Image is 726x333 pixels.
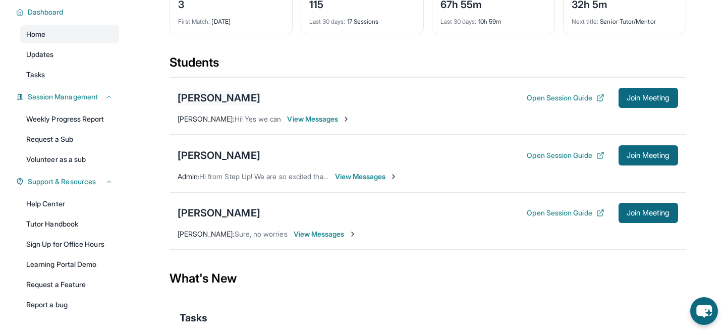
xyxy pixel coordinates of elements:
[180,311,207,325] span: Tasks
[20,25,119,43] a: Home
[178,91,260,105] div: [PERSON_NAME]
[26,49,54,60] span: Updates
[690,297,718,325] button: chat-button
[26,29,45,39] span: Home
[527,150,604,160] button: Open Session Guide
[619,88,678,108] button: Join Meeting
[20,235,119,253] a: Sign Up for Office Hours
[28,92,98,102] span: Session Management
[24,92,113,102] button: Session Management
[619,203,678,223] button: Join Meeting
[178,115,235,123] span: [PERSON_NAME] :
[627,95,670,101] span: Join Meeting
[20,195,119,213] a: Help Center
[178,12,284,26] div: [DATE]
[20,130,119,148] a: Request a Sub
[20,215,119,233] a: Tutor Handbook
[572,18,599,25] span: Next title :
[178,206,260,220] div: [PERSON_NAME]
[20,66,119,84] a: Tasks
[309,12,415,26] div: 17 Sessions
[527,208,604,218] button: Open Session Guide
[20,150,119,169] a: Volunteer as a sub
[170,256,686,301] div: What's New
[342,115,350,123] img: Chevron-Right
[178,18,210,25] span: First Match :
[287,114,350,124] span: View Messages
[627,152,670,158] span: Join Meeting
[235,230,288,238] span: Sure, no worries
[440,18,477,25] span: Last 30 days :
[235,115,282,123] span: Hi! Yes we can
[28,7,64,17] span: Dashboard
[24,7,113,17] button: Dashboard
[389,173,398,181] img: Chevron-Right
[20,255,119,273] a: Learning Portal Demo
[619,145,678,165] button: Join Meeting
[335,172,398,182] span: View Messages
[572,12,678,26] div: Senior Tutor/Mentor
[20,275,119,294] a: Request a Feature
[527,93,604,103] button: Open Session Guide
[26,70,45,80] span: Tasks
[627,210,670,216] span: Join Meeting
[178,230,235,238] span: [PERSON_NAME] :
[294,229,357,239] span: View Messages
[20,296,119,314] a: Report a bug
[309,18,346,25] span: Last 30 days :
[20,110,119,128] a: Weekly Progress Report
[24,177,113,187] button: Support & Resources
[178,148,260,162] div: [PERSON_NAME]
[349,230,357,238] img: Chevron-Right
[178,172,199,181] span: Admin :
[20,45,119,64] a: Updates
[170,54,686,77] div: Students
[28,177,96,187] span: Support & Resources
[440,12,546,26] div: 10h 59m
